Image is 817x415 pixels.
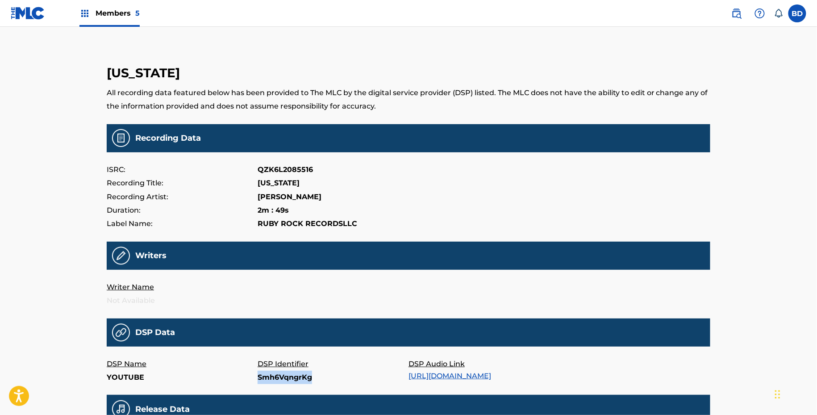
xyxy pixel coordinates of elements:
div: Help [751,4,769,22]
img: help [754,8,765,19]
a: [URL][DOMAIN_NAME] [408,372,491,380]
div: Notifications [774,9,783,18]
p: Duration: [107,204,258,217]
p: ISRC: [107,163,258,176]
h5: Recording Data [135,133,201,143]
img: Recording Data [112,129,130,147]
p: Not Available [107,294,258,307]
div: Drag [775,381,780,408]
p: Writer Name [107,281,258,294]
p: All recording data featured below has been provided to The MLC by the digital service provider (D... [107,86,710,113]
span: Members [96,8,140,18]
a: Public Search [728,4,746,22]
p: Smh6VqngrKg [258,371,408,384]
p: DSP Identifier [258,357,408,371]
img: Top Rightsholders [79,8,90,19]
span: 5 [135,9,140,17]
p: [US_STATE] [258,176,300,190]
img: 31a9e25fa6e13e71f14b.png [112,323,130,342]
p: QZK6L2085516 [258,163,313,176]
div: User Menu [788,4,806,22]
img: Recording Writers [112,247,130,265]
p: YOUTUBE [107,371,258,384]
p: DSP Audio Link [408,357,559,371]
p: Recording Title: [107,176,258,190]
p: RUBY ROCK RECORDS LLC [258,217,357,231]
p: Recording Artist: [107,190,258,204]
p: 2m : 49s [258,204,289,217]
p: DSP Name [107,357,258,371]
h5: Writers [135,251,167,261]
h5: DSP Data [135,327,175,338]
h3: [US_STATE] [107,65,710,81]
p: Label Name: [107,217,258,231]
img: MLC Logo [11,7,45,20]
img: search [731,8,742,19]
h5: Release Data [135,404,190,415]
p: [PERSON_NAME] [258,190,321,204]
iframe: Chat Widget [772,372,817,415]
